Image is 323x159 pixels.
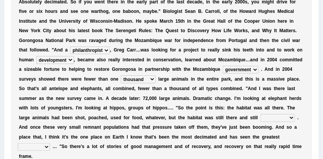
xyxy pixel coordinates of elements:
b: v [22,9,24,14]
b: d [120,19,123,24]
b: r [206,19,208,24]
b: a [39,19,42,24]
b: H [136,19,139,24]
b: i [20,9,22,14]
b: r [283,19,285,24]
b: , [109,9,110,14]
b: r [213,9,215,14]
b: a [190,9,193,14]
b: r [166,19,168,24]
b: . [157,9,158,14]
b: b [123,9,126,14]
b: s [55,9,58,14]
b: h [170,19,173,24]
b: I [19,19,20,24]
b: t [33,19,34,24]
b: i [166,9,167,14]
b: e [118,9,120,14]
b: s [36,9,39,14]
b: l [293,9,294,14]
b: r [251,9,253,14]
b: o [134,9,136,14]
b: d [284,9,287,14]
b: o [131,9,134,14]
b: w [245,9,249,14]
b: n [62,9,65,14]
b: i [39,9,40,14]
b: o [112,9,115,14]
b: s [178,9,181,14]
b: t [235,19,236,24]
b: t [28,19,30,24]
b: e [22,28,25,33]
b: d [44,19,47,24]
b: S [185,9,188,14]
b: n [62,19,65,24]
b: e [24,9,27,14]
b: s [95,19,98,24]
b: n [42,19,44,24]
b: n [291,19,293,24]
b: c [168,19,170,24]
b: G [203,19,206,24]
b: a [290,9,293,14]
b: o [247,19,250,24]
b: a [60,9,63,14]
b: . [201,9,203,14]
b: i [123,19,124,24]
b: t [213,19,215,24]
b: a [126,9,128,14]
b: i [46,28,47,33]
b: w [25,28,28,33]
b: e [34,19,37,24]
b: h [51,19,54,24]
b: . [132,19,133,24]
b: p [147,19,149,24]
b: r [211,9,213,14]
b: t [99,9,100,14]
b: N [19,28,22,33]
b: t [194,19,195,24]
b: e [86,9,89,14]
b: o [270,19,272,24]
b: g [106,9,109,14]
b: n [130,19,132,24]
b: " [159,9,161,14]
b: H [259,9,262,14]
b: g [175,9,177,14]
b: , [220,9,221,14]
b: n [189,19,191,24]
b: f [19,9,20,14]
b: a [147,9,150,14]
b: o [48,9,50,14]
b: e [198,19,201,24]
b: h [278,19,280,24]
b: s [106,19,109,24]
b: h [195,19,198,24]
b: s [23,19,26,24]
b: i [65,19,66,24]
b: n [83,9,86,14]
b: b [128,9,131,14]
b: o [126,19,129,24]
b: d [253,9,256,14]
b: n [272,19,275,24]
b: o [103,9,106,14]
b: l [170,9,172,14]
b: s [124,19,127,24]
b: n [115,9,118,14]
b: 1 [175,19,178,24]
b: t [47,28,49,33]
b: i [287,9,288,14]
b: b [152,9,154,14]
b: n [20,19,23,24]
b: C [205,9,209,14]
b: u [262,9,264,14]
b: h [182,19,185,24]
b: a [249,9,252,14]
b: i [108,19,109,24]
b: s [144,19,147,24]
b: t [50,19,51,24]
b: o [168,9,170,14]
b: e [270,9,273,14]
